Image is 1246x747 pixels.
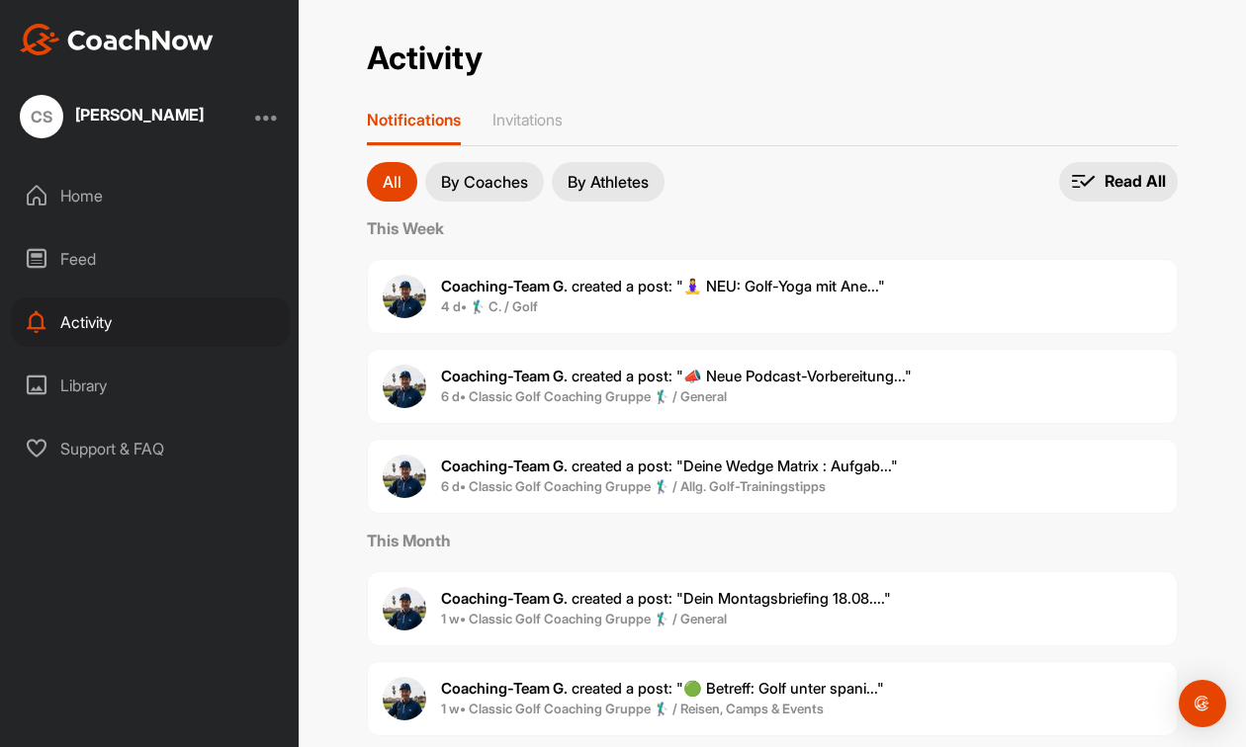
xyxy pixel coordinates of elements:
[441,367,912,385] span: created a post : "📣 Neue Podcast-Vorbereitung..."
[20,24,214,55] img: CoachNow
[441,388,727,404] b: 6 d • Classic Golf Coaching Gruppe 🏌️‍♂️ / General
[552,162,665,202] button: By Athletes
[441,456,568,475] b: Coaching-Team G.
[11,234,290,284] div: Feed
[11,297,290,347] div: Activity
[441,679,884,698] span: created a post : "🟢 Betreff: Golf unter spani..."
[383,677,426,720] img: user avatar
[383,275,426,318] img: user avatar
[441,679,568,698] b: Coaching-Team G.
[441,174,528,190] p: By Coaches
[383,174,401,190] p: All
[11,424,290,473] div: Support & FAQ
[425,162,544,202] button: By Coaches
[367,110,461,129] p: Notifications
[441,589,891,608] span: created a post : "Dein Montagsbriefing 18.08...."
[1105,171,1166,192] p: Read All
[441,611,727,626] b: 1 w • Classic Golf Coaching Gruppe 🏌️‍♂️ / General
[383,365,426,408] img: user avatar
[441,701,824,716] b: 1 w • Classic Golf Coaching Gruppe 🏌️‍♂️ / Reisen, Camps & Events
[492,110,563,129] p: Invitations
[1179,680,1226,727] div: Open Intercom Messenger
[441,456,898,475] span: created a post : "Deine Wedge Matrix : Aufgab..."
[441,277,568,295] b: Coaching-Team G.
[75,107,204,123] div: [PERSON_NAME]
[20,95,63,138] div: CS
[441,478,826,494] b: 6 d • Classic Golf Coaching Gruppe 🏌️‍♂️ / Allg. Golf-Trainingstipps
[568,174,649,190] p: By Athletes
[441,298,538,314] b: 4 d • 🏌‍♂ C. / Golf
[383,587,426,630] img: user avatar
[11,361,290,410] div: Library
[367,529,1178,552] label: This Month
[367,162,417,202] button: All
[367,40,483,78] h2: Activity
[441,589,568,608] b: Coaching-Team G.
[367,216,1178,240] label: This Week
[441,277,885,295] span: created a post : "🧘‍♀️ NEU: Golf-Yoga mit Ane..."
[441,367,568,385] b: Coaching-Team G.
[11,171,290,220] div: Home
[383,455,426,498] img: user avatar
